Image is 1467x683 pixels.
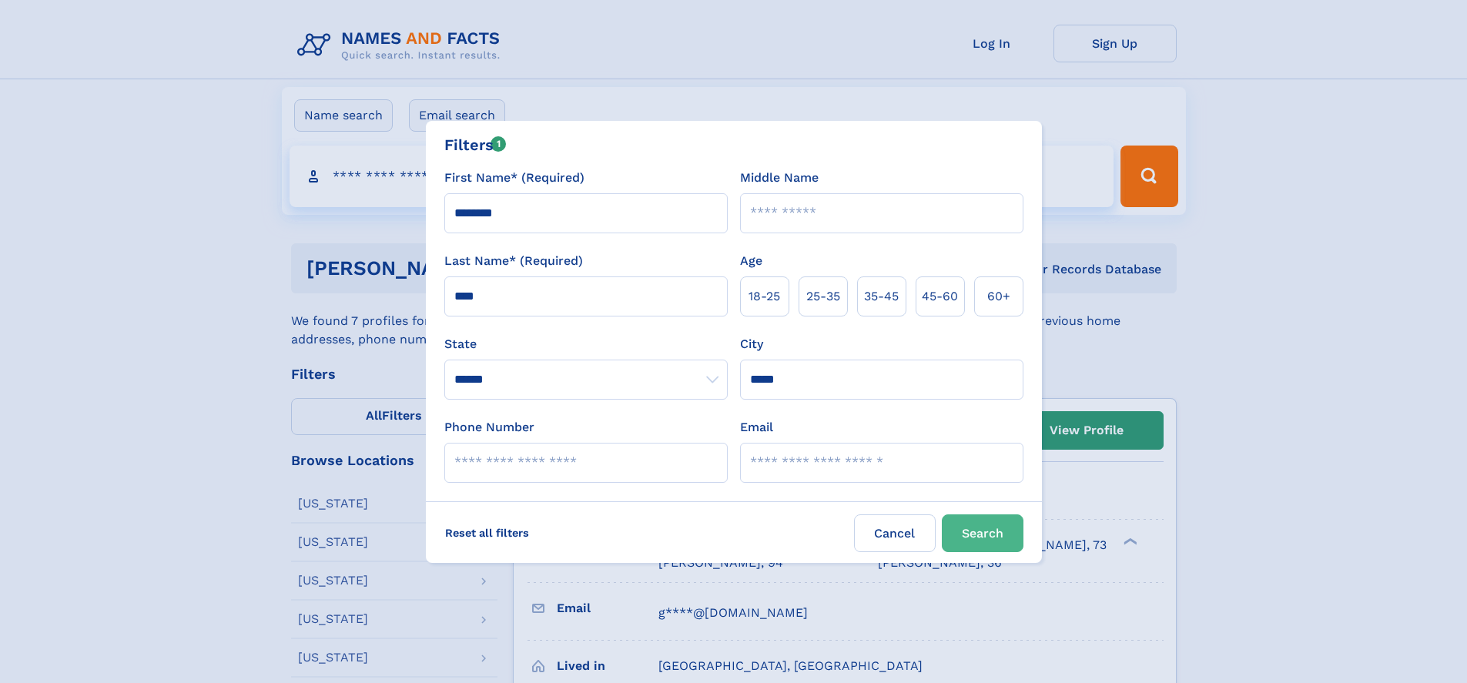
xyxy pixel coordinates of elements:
label: Age [740,252,762,270]
label: Cancel [854,514,936,552]
label: Email [740,418,773,437]
span: 35‑45 [864,287,899,306]
label: Phone Number [444,418,534,437]
span: 18‑25 [749,287,780,306]
label: Reset all filters [435,514,539,551]
label: Middle Name [740,169,819,187]
button: Search [942,514,1023,552]
span: 45‑60 [922,287,958,306]
span: 25‑35 [806,287,840,306]
div: Filters [444,133,507,156]
span: 60+ [987,287,1010,306]
label: State [444,335,728,353]
label: First Name* (Required) [444,169,584,187]
label: City [740,335,763,353]
label: Last Name* (Required) [444,252,583,270]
